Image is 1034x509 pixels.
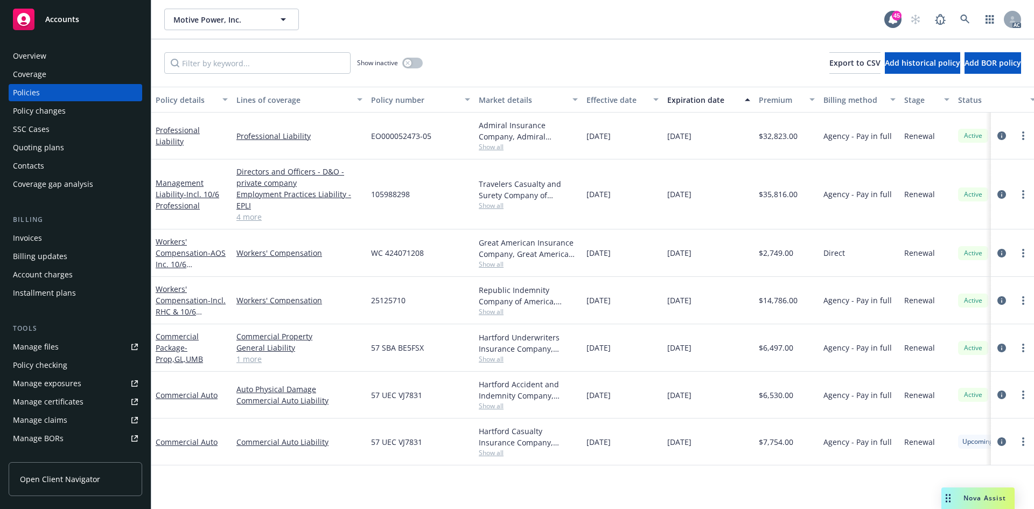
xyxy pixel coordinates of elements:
[236,130,362,142] a: Professional Liability
[371,189,410,200] span: 105988298
[962,296,984,305] span: Active
[151,87,232,113] button: Policy details
[9,4,142,34] a: Accounts
[164,9,299,30] button: Motive Power, Inc.
[965,58,1021,68] span: Add BOR policy
[236,353,362,365] a: 1 more
[663,87,754,113] button: Expiration date
[9,248,142,265] a: Billing updates
[9,448,142,465] a: Summary of insurance
[236,247,362,259] a: Workers' Compensation
[164,52,351,74] input: Filter by keyword...
[13,248,67,265] div: Billing updates
[156,331,203,364] a: Commercial Package
[1017,341,1030,354] a: more
[904,247,935,259] span: Renewal
[13,102,66,120] div: Policy changes
[885,58,960,68] span: Add historical policy
[759,247,793,259] span: $2,749.00
[156,248,226,281] span: - AOS Inc. 10/6 Professional
[995,388,1008,401] a: circleInformation
[479,260,578,269] span: Show all
[1017,188,1030,201] a: more
[823,342,892,353] span: Agency - Pay in full
[371,342,424,353] span: 57 SBA BE5FSX
[823,436,892,448] span: Agency - Pay in full
[823,189,892,200] span: Agency - Pay in full
[9,121,142,138] a: SSC Cases
[954,9,976,30] a: Search
[371,247,424,259] span: WC 424071208
[965,52,1021,74] button: Add BOR policy
[9,229,142,247] a: Invoices
[904,295,935,306] span: Renewal
[995,188,1008,201] a: circleInformation
[13,139,64,156] div: Quoting plans
[479,307,578,316] span: Show all
[904,189,935,200] span: Renewal
[819,87,900,113] button: Billing method
[9,102,142,120] a: Policy changes
[667,389,691,401] span: [DATE]
[905,9,926,30] a: Start snowing
[232,87,367,113] button: Lines of coverage
[885,52,960,74] button: Add historical policy
[586,94,647,106] div: Effective date
[13,157,44,175] div: Contacts
[995,129,1008,142] a: circleInformation
[759,295,798,306] span: $14,786.00
[904,342,935,353] span: Renewal
[9,357,142,374] a: Policy checking
[963,493,1006,503] span: Nova Assist
[1017,388,1030,401] a: more
[156,94,216,106] div: Policy details
[1017,247,1030,260] a: more
[9,157,142,175] a: Contacts
[962,131,984,141] span: Active
[479,354,578,364] span: Show all
[962,248,984,258] span: Active
[9,139,142,156] a: Quoting plans
[586,189,611,200] span: [DATE]
[962,190,984,199] span: Active
[900,87,954,113] button: Stage
[904,389,935,401] span: Renewal
[1017,435,1030,448] a: more
[13,266,73,283] div: Account charges
[9,430,142,447] a: Manage BORs
[823,247,845,259] span: Direct
[759,94,803,106] div: Premium
[582,87,663,113] button: Effective date
[995,294,1008,307] a: circleInformation
[13,448,95,465] div: Summary of insurance
[759,189,798,200] span: $35,816.00
[236,395,362,406] a: Commercial Auto Liability
[962,343,984,353] span: Active
[357,58,398,67] span: Show inactive
[9,375,142,392] span: Manage exposures
[13,84,40,101] div: Policies
[371,295,406,306] span: 25125710
[941,487,1015,509] button: Nova Assist
[9,412,142,429] a: Manage claims
[759,389,793,401] span: $6,530.00
[586,436,611,448] span: [DATE]
[9,338,142,355] a: Manage files
[479,201,578,210] span: Show all
[667,189,691,200] span: [DATE]
[9,266,142,283] a: Account charges
[962,390,984,400] span: Active
[823,389,892,401] span: Agency - Pay in full
[156,125,200,147] a: Professional Liability
[9,284,142,302] a: Installment plans
[13,393,83,410] div: Manage certificates
[236,436,362,448] a: Commercial Auto Liability
[667,247,691,259] span: [DATE]
[13,66,46,83] div: Coverage
[479,237,578,260] div: Great American Insurance Company, Great American Insurance Group
[995,341,1008,354] a: circleInformation
[9,66,142,83] a: Coverage
[479,94,566,106] div: Market details
[13,375,81,392] div: Manage exposures
[236,94,351,106] div: Lines of coverage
